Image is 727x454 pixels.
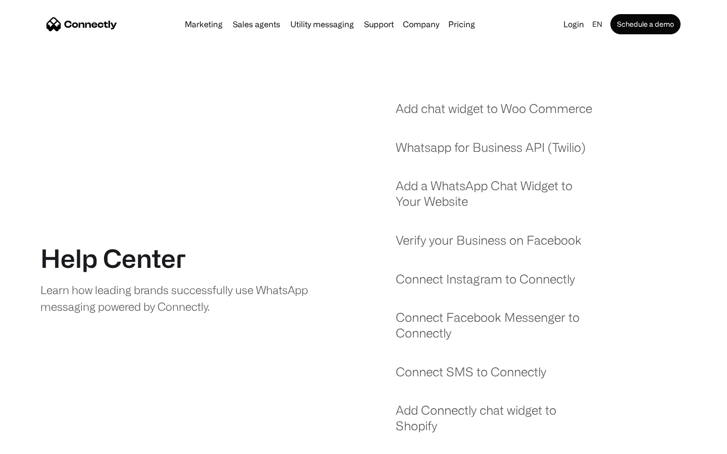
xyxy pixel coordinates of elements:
a: Connect Instagram to Connectly [396,271,575,297]
a: Marketing [181,20,227,28]
a: Utility messaging [286,20,358,28]
a: Sales agents [229,20,284,28]
ul: Language list [20,436,61,450]
a: Schedule a demo [610,14,681,34]
a: Add Connectly chat widget to Shopify [396,403,599,443]
div: Learn how leading brands successfully use WhatsApp messaging powered by Connectly. [40,281,317,315]
aside: Language selected: English [10,435,61,450]
a: Login [559,17,588,31]
a: Connect Facebook Messenger to Connectly [396,310,599,351]
a: Add chat widget to Woo Commerce [396,101,592,127]
a: Add a WhatsApp Chat Widget to Your Website [396,178,599,219]
a: Support [360,20,398,28]
a: Pricing [444,20,479,28]
h1: Help Center [40,243,186,273]
a: Verify your Business on Facebook [396,233,582,258]
a: Whatsapp for Business API (Twilio) [396,140,586,165]
div: Company [403,17,439,31]
a: Connect SMS to Connectly [396,364,546,390]
div: en [592,17,602,31]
